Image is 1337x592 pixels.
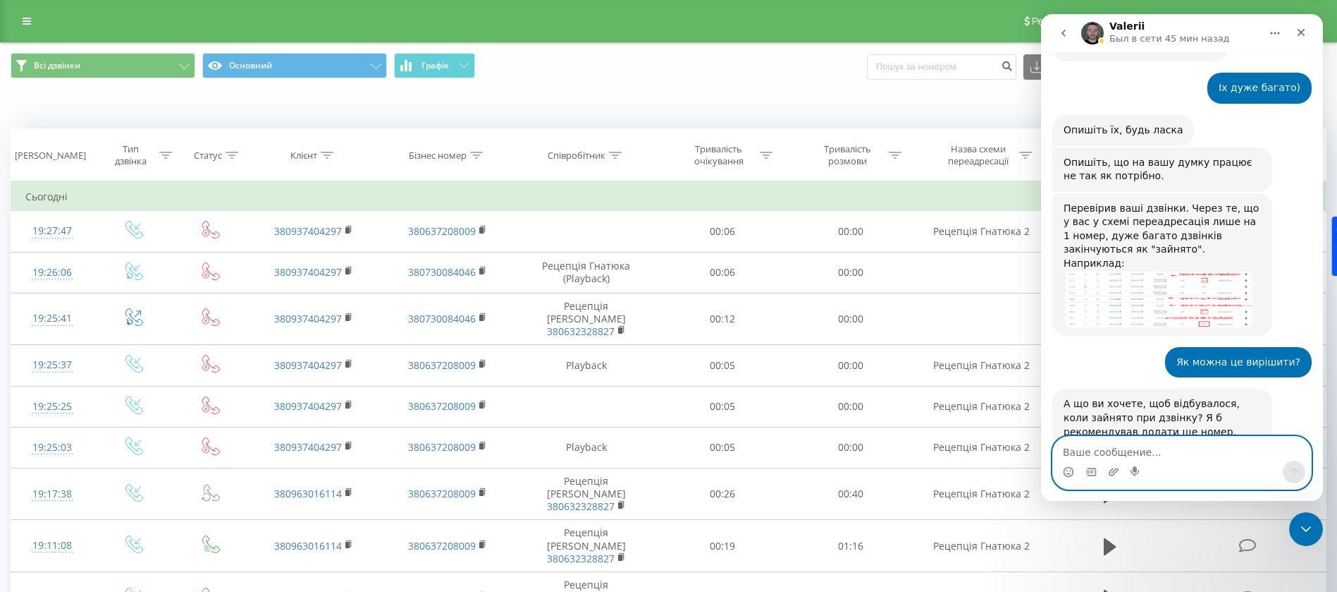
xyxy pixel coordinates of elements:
[515,468,658,520] td: Рецепція [PERSON_NAME]
[681,143,756,167] div: Тривалість очікування
[915,345,1048,386] td: Рецепція Гнатюка 2
[274,224,342,238] a: 380937404297
[1041,14,1323,501] iframe: To enrich screen reader interactions, please activate Accessibility in Grammarly extension settings
[787,520,915,572] td: 01:16
[25,351,79,379] div: 19:25:37
[421,61,449,71] span: Графік
[515,293,658,345] td: Рецепція [PERSON_NAME]
[515,427,658,468] td: Playback
[408,539,476,552] a: 380637208009
[290,150,317,162] div: Клієнт
[202,53,387,78] button: Основний
[547,552,615,565] a: 380632328827
[940,143,1016,167] div: Назва схеми переадресації
[408,399,476,413] a: 380637208009
[658,520,787,572] td: 00:19
[274,399,342,413] a: 380937404297
[25,217,79,245] div: 19:27:47
[408,312,476,325] a: 380730084046
[515,345,658,386] td: Playback
[1032,16,1135,27] span: Реферальна програма
[408,487,476,500] a: 380637208009
[408,224,476,238] a: 380637208009
[548,150,605,162] div: Співробітник
[25,532,79,560] div: 19:11:08
[787,386,915,427] td: 00:00
[25,434,79,461] div: 19:25:03
[787,468,915,520] td: 00:40
[658,386,787,427] td: 00:05
[515,520,658,572] td: Рецепція [PERSON_NAME]
[658,345,787,386] td: 00:05
[787,252,915,293] td: 00:00
[194,150,222,162] div: Статус
[409,150,467,162] div: Бізнес номер
[394,53,475,78] button: Графік
[408,358,476,372] a: 380637208009
[547,500,615,513] a: 380632328827
[25,305,79,332] div: 19:25:41
[106,143,156,167] div: Тип дзвінка
[408,440,476,454] a: 380637208009
[658,468,787,520] td: 00:26
[658,293,787,345] td: 00:12
[34,60,80,71] span: Всі дзвінки
[810,143,885,167] div: Тривалість розмови
[408,265,476,279] a: 380730084046
[1289,512,1323,546] iframe: Intercom live chat
[11,183,1326,211] td: Сьогодні
[1023,54,1099,80] button: Експорт
[515,252,658,293] td: Рецепція Гнатюка (Playback)
[11,53,195,78] button: Всі дзвінки
[915,520,1048,572] td: Рецепція Гнатюка 2
[274,358,342,372] a: 380937404297
[915,211,1048,252] td: Рецепція Гнатюка 2
[658,427,787,468] td: 00:05
[787,345,915,386] td: 00:00
[274,312,342,325] a: 380937404297
[274,440,342,454] a: 380937404297
[867,54,1016,80] input: Пошук за номером
[25,481,79,508] div: 19:17:38
[787,211,915,252] td: 00:00
[658,211,787,252] td: 00:06
[787,427,915,468] td: 00:00
[274,265,342,279] a: 380937404297
[274,539,342,552] a: 380963016114
[25,393,79,421] div: 19:25:25
[915,427,1048,468] td: Рецепція Гнатюка 2
[25,259,79,286] div: 19:26:06
[15,150,86,162] div: [PERSON_NAME]
[658,252,787,293] td: 00:06
[274,487,342,500] a: 380963016114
